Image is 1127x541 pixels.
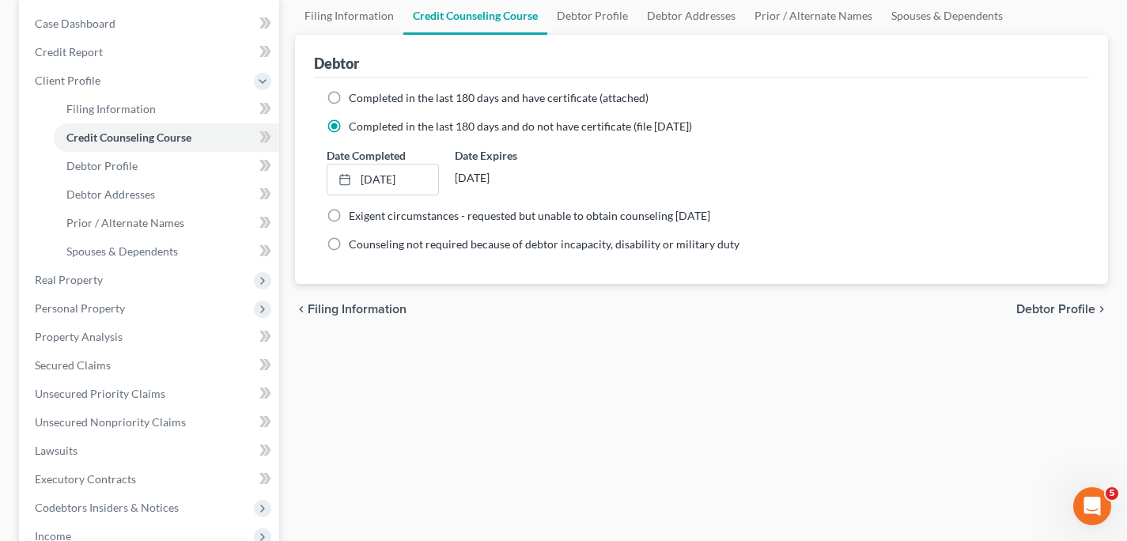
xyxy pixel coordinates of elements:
[295,303,407,316] button: chevron_left Filing Information
[54,180,279,209] a: Debtor Addresses
[455,164,566,192] div: [DATE]
[22,38,279,66] a: Credit Report
[66,131,191,144] span: Credit Counseling Course
[295,303,308,316] i: chevron_left
[327,147,406,164] label: Date Completed
[22,351,279,380] a: Secured Claims
[22,380,279,408] a: Unsecured Priority Claims
[66,216,184,229] span: Prior / Alternate Names
[1106,487,1118,500] span: 5
[349,237,739,251] span: Counseling not required because of debtor incapacity, disability or military duty
[35,472,136,486] span: Executory Contracts
[349,119,692,133] span: Completed in the last 180 days and do not have certificate (file [DATE])
[22,465,279,494] a: Executory Contracts
[22,408,279,437] a: Unsecured Nonpriority Claims
[308,303,407,316] span: Filing Information
[1073,487,1111,525] iframe: Intercom live chat
[349,209,710,222] span: Exigent circumstances - requested but unable to obtain counseling [DATE]
[35,273,103,286] span: Real Property
[35,301,125,315] span: Personal Property
[327,165,437,195] a: [DATE]
[35,358,111,372] span: Secured Claims
[54,152,279,180] a: Debtor Profile
[35,501,179,514] span: Codebtors Insiders & Notices
[1016,303,1095,316] span: Debtor Profile
[35,45,103,59] span: Credit Report
[1016,303,1108,316] button: Debtor Profile chevron_right
[35,17,115,30] span: Case Dashboard
[349,91,649,104] span: Completed in the last 180 days and have certificate (attached)
[66,159,138,172] span: Debtor Profile
[35,74,100,87] span: Client Profile
[35,415,186,429] span: Unsecured Nonpriority Claims
[35,444,78,457] span: Lawsuits
[1095,303,1108,316] i: chevron_right
[314,54,359,73] div: Debtor
[66,102,156,115] span: Filing Information
[66,187,155,201] span: Debtor Addresses
[66,244,178,258] span: Spouses & Dependents
[54,123,279,152] a: Credit Counseling Course
[22,9,279,38] a: Case Dashboard
[22,323,279,351] a: Property Analysis
[54,95,279,123] a: Filing Information
[455,147,566,164] label: Date Expires
[54,237,279,266] a: Spouses & Dependents
[35,387,165,400] span: Unsecured Priority Claims
[35,330,123,343] span: Property Analysis
[54,209,279,237] a: Prior / Alternate Names
[22,437,279,465] a: Lawsuits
